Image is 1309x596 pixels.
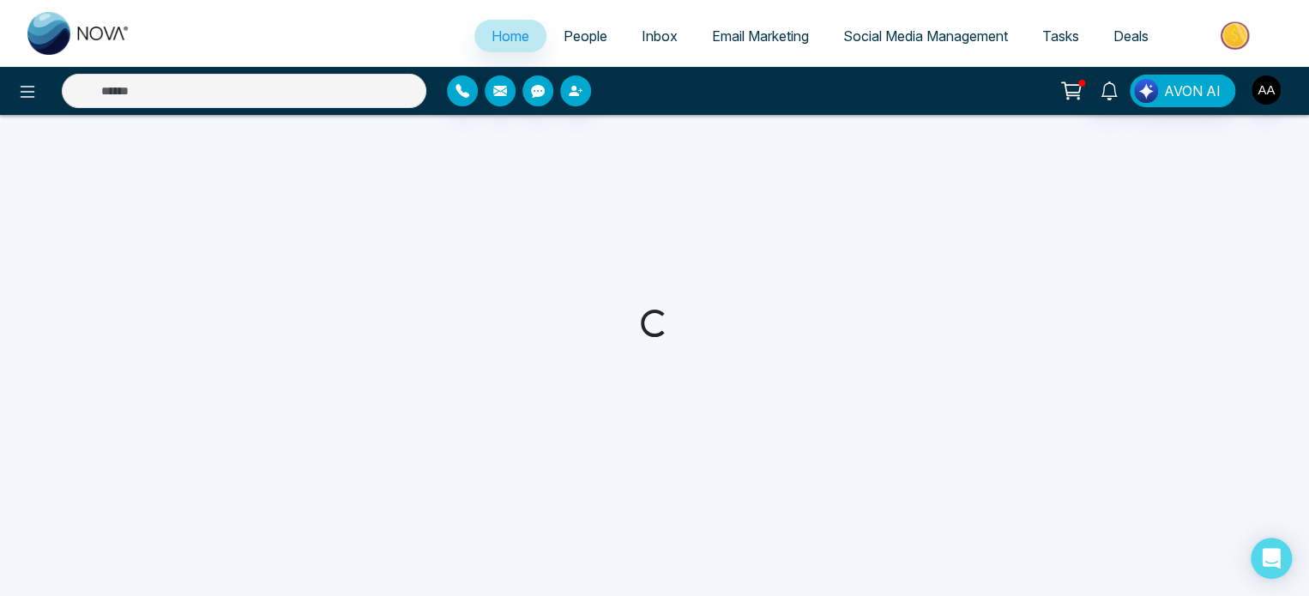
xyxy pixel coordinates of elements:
span: People [564,27,607,45]
img: User Avatar [1252,75,1281,105]
img: Lead Flow [1134,79,1158,103]
a: Deals [1096,20,1166,52]
img: Nova CRM Logo [27,12,130,55]
a: Social Media Management [826,20,1025,52]
span: Email Marketing [712,27,809,45]
span: Inbox [642,27,678,45]
img: Market-place.gif [1174,16,1299,55]
span: AVON AI [1164,81,1221,101]
span: Tasks [1042,27,1079,45]
a: Home [474,20,546,52]
a: People [546,20,624,52]
a: Email Marketing [695,20,826,52]
a: Tasks [1025,20,1096,52]
div: Open Intercom Messenger [1251,538,1292,579]
span: Deals [1113,27,1149,45]
span: Social Media Management [843,27,1008,45]
a: Inbox [624,20,695,52]
button: AVON AI [1130,75,1235,107]
span: Home [492,27,529,45]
